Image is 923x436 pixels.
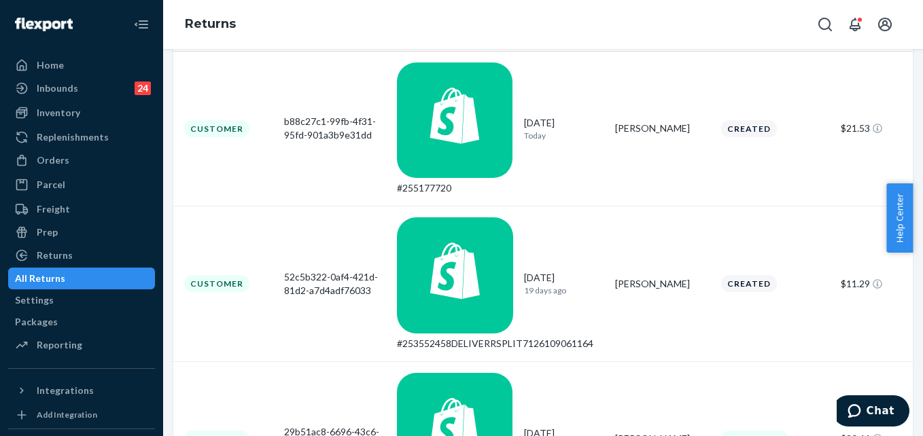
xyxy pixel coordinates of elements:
div: Freight [37,202,70,216]
a: Prep [8,221,155,243]
div: Parcel [37,178,65,192]
div: [DATE] [524,116,605,141]
button: Close Navigation [128,11,155,38]
a: Parcel [8,174,155,196]
div: Home [37,58,64,72]
div: Add Integration [37,409,97,420]
div: Prep [37,225,58,239]
iframe: Opens a widget where you can chat to one of our agents [837,395,909,429]
div: Created [721,120,777,137]
div: [PERSON_NAME] [615,122,710,135]
td: $21.53 [835,51,913,206]
a: Add Integration [8,407,155,423]
div: Customer [184,275,249,292]
div: #255177720 [397,181,513,195]
a: Packages [8,311,155,333]
div: b88c27c1-99fb-4f31-95fd-901a3b9e31dd [284,115,386,142]
div: [DATE] [524,271,605,296]
div: All Returns [15,272,65,285]
div: Inventory [37,106,80,120]
div: Replenishments [37,130,109,144]
ol: breadcrumbs [174,5,247,44]
a: Settings [8,289,155,311]
a: Reporting [8,334,155,356]
a: All Returns [8,268,155,289]
a: Inbounds24 [8,77,155,99]
td: $11.29 [835,206,913,362]
p: 19 days ago [524,285,605,296]
div: Integrations [37,384,94,397]
div: [PERSON_NAME] [615,277,710,291]
button: Integrations [8,380,155,401]
button: Help Center [886,183,913,253]
a: Freight [8,198,155,220]
div: Packages [15,315,58,329]
a: Replenishments [8,126,155,148]
div: Settings [15,293,54,307]
a: Orders [8,149,155,171]
div: Orders [37,153,69,167]
a: Inventory [8,102,155,124]
div: Created [721,275,777,292]
div: Reporting [37,338,82,352]
div: Inbounds [37,81,78,95]
img: Flexport logo [15,18,73,31]
button: Open account menu [871,11,899,38]
div: 24 [135,81,151,95]
div: Returns [37,249,73,262]
a: Returns [8,244,155,266]
div: Customer [184,120,249,137]
div: 52c5b322-0af4-421d-81d2-a7d4adf76033 [284,270,386,297]
button: Open Search Box [812,11,839,38]
p: Today [524,130,605,141]
button: Open notifications [841,11,869,38]
a: Returns [185,16,236,31]
a: Home [8,54,155,76]
div: #253552458DELIVERRSPLIT7126109061164 [397,337,513,350]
